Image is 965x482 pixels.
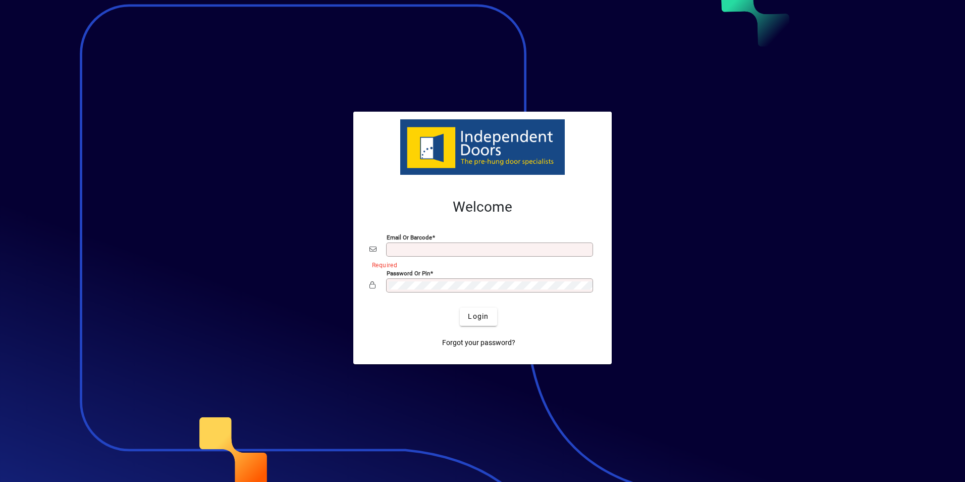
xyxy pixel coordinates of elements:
a: Forgot your password? [438,334,519,352]
mat-label: Password or Pin [387,269,430,276]
button: Login [460,308,497,326]
mat-label: Email or Barcode [387,233,432,240]
span: Login [468,311,489,322]
h2: Welcome [369,199,596,216]
span: Forgot your password? [442,338,515,348]
mat-error: Required [372,259,587,270]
